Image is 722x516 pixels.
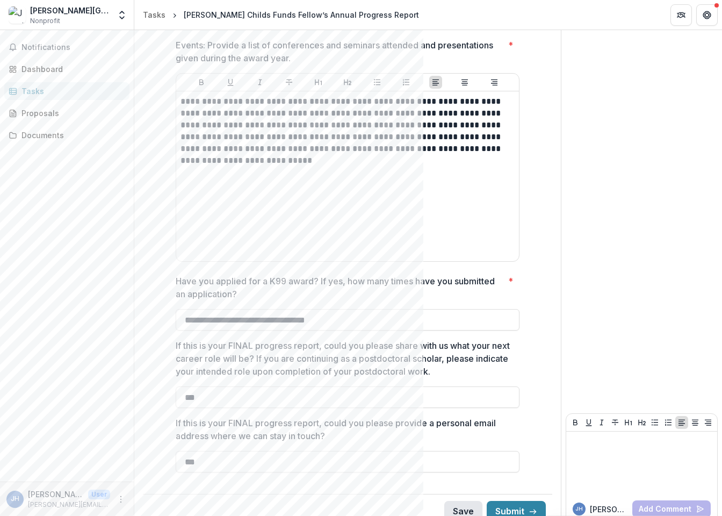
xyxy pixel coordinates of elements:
[312,76,325,89] button: Heading 1
[4,39,129,56] button: Notifications
[4,60,129,78] a: Dashboard
[4,126,129,144] a: Documents
[224,76,237,89] button: Underline
[139,7,170,23] a: Tasks
[675,416,688,429] button: Align Left
[21,43,125,52] span: Notifications
[11,496,19,503] div: Jarvis Hill
[114,4,129,26] button: Open entity switcher
[21,63,121,75] div: Dashboard
[702,416,714,429] button: Align Right
[28,500,110,510] p: [PERSON_NAME][EMAIL_ADDRESS][PERSON_NAME][DOMAIN_NAME]
[176,339,513,378] p: If this is your FINAL progress report, could you please share with us what your next career role ...
[636,416,648,429] button: Heading 2
[4,82,129,100] a: Tasks
[30,16,60,26] span: Nonprofit
[595,416,608,429] button: Italicize
[341,76,354,89] button: Heading 2
[176,275,504,300] p: Have you applied for a K99 award? If yes, how many times have you submitted an application?
[184,9,419,20] div: [PERSON_NAME] Childs Funds Fellow’s Annual Progress Report
[582,416,595,429] button: Underline
[254,76,266,89] button: Italicize
[590,504,628,515] p: [PERSON_NAME] H
[9,6,26,24] img: Jarvis Dawson Hill
[21,107,121,119] div: Proposals
[400,76,413,89] button: Ordered List
[689,416,702,429] button: Align Center
[283,76,295,89] button: Strike
[648,416,661,429] button: Bullet List
[488,76,501,89] button: Align Right
[139,7,423,23] nav: breadcrumb
[458,76,471,89] button: Align Center
[429,76,442,89] button: Align Left
[371,76,384,89] button: Bullet List
[569,416,582,429] button: Bold
[114,493,127,506] button: More
[575,506,583,512] div: Jarvis Hill
[4,104,129,122] a: Proposals
[662,416,675,429] button: Ordered List
[609,416,622,429] button: Strike
[176,417,513,442] p: If this is your FINAL progress report, could you please provide a personal email address where we...
[176,39,504,64] p: Events: Provide a list of conferences and seminars attended and presentations given during the aw...
[21,130,121,141] div: Documents
[21,85,121,97] div: Tasks
[30,5,110,16] div: [PERSON_NAME][GEOGRAPHIC_DATA][PERSON_NAME]
[28,489,84,500] p: [PERSON_NAME]
[195,76,208,89] button: Bold
[670,4,692,26] button: Partners
[696,4,718,26] button: Get Help
[88,490,110,499] p: User
[622,416,635,429] button: Heading 1
[143,9,165,20] div: Tasks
